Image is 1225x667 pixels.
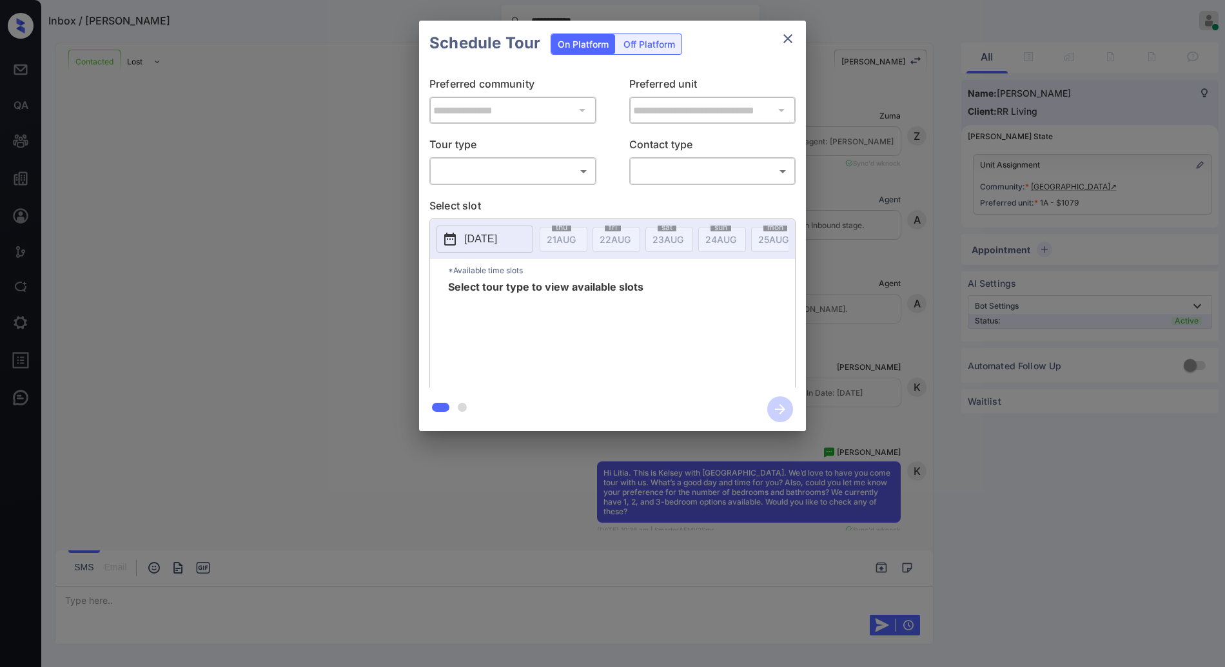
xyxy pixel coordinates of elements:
[429,198,796,218] p: Select slot
[775,26,801,52] button: close
[617,34,681,54] div: Off Platform
[436,226,533,253] button: [DATE]
[551,34,615,54] div: On Platform
[629,137,796,157] p: Contact type
[629,76,796,97] p: Preferred unit
[429,137,596,157] p: Tour type
[448,259,795,282] p: *Available time slots
[464,231,497,247] p: [DATE]
[448,282,643,385] span: Select tour type to view available slots
[429,76,596,97] p: Preferred community
[419,21,551,66] h2: Schedule Tour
